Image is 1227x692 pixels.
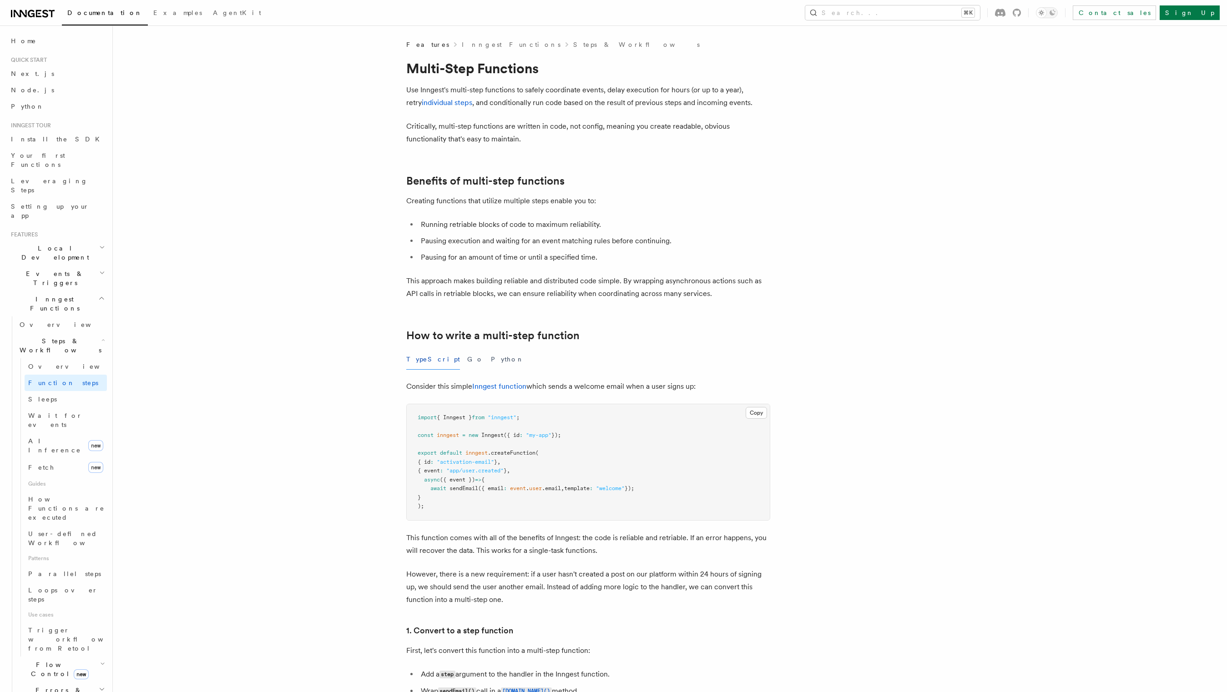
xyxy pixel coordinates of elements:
span: "app/user.created" [446,467,504,474]
a: Examples [148,3,207,25]
a: Sign Up [1160,5,1220,20]
span: Examples [153,9,202,16]
button: Flow Controlnew [16,657,107,682]
a: 1. Convert to a step function [406,624,513,637]
span: : [520,432,523,438]
span: } [494,459,497,465]
span: .createFunction [488,450,535,456]
span: , [507,467,510,474]
span: async [424,476,440,483]
span: inngest [437,432,459,438]
a: Overview [16,316,107,333]
span: export [418,450,437,456]
p: Use Inngest's multi-step functions to safely coordinate events, delay execution for hours (or up ... [406,84,770,109]
a: Your first Functions [7,147,107,173]
button: Local Development [7,240,107,266]
p: Consider this simple which sends a welcome email when a user signs up: [406,380,770,393]
span: new [469,432,478,438]
span: Home [11,36,36,45]
a: How Functions are executed [25,491,107,526]
span: Inngest Functions [7,295,98,313]
span: new [88,440,103,451]
a: Steps & Workflows [573,40,700,49]
p: This function comes with all of the benefits of Inngest: the code is reliable and retriable. If a... [406,532,770,557]
span: Trigger workflows from Retool [28,627,128,652]
span: Features [406,40,449,49]
a: AI Inferencenew [25,433,107,458]
a: Home [7,33,107,49]
span: Documentation [67,9,142,16]
a: Loops over steps [25,582,107,607]
span: "my-app" [526,432,551,438]
span: User-defined Workflows [28,530,110,547]
button: Search...⌘K [805,5,980,20]
span: Next.js [11,70,54,77]
span: inngest [465,450,488,456]
button: Toggle dark mode [1036,7,1058,18]
span: Patterns [25,551,107,566]
span: : [504,485,507,491]
span: AI Inference [28,437,81,454]
span: Guides [25,476,107,491]
span: template [564,485,590,491]
p: Critically, multi-step functions are written in code, not config, meaning you create readable, ob... [406,120,770,145]
div: Steps & Workflows [16,358,107,657]
span: Events & Triggers [7,269,99,287]
span: Parallel steps [28,570,101,577]
span: "welcome" [596,485,625,491]
span: new [74,669,89,679]
a: Wait for events [25,407,107,433]
span: Loops over steps [28,587,98,603]
span: Fetch [28,464,55,471]
a: individual steps [422,98,472,107]
li: Running retriable blocks of code to maximum reliability. [418,218,770,231]
button: Python [491,349,524,370]
a: Parallel steps [25,566,107,582]
a: Setting up your app [7,198,107,224]
span: Your first Functions [11,152,65,168]
span: ({ email [478,485,504,491]
span: .email [542,485,561,491]
a: AgentKit [207,3,267,25]
code: step [439,671,455,678]
li: Pausing for an amount of time or until a specified time. [418,251,770,264]
span: Use cases [25,607,107,622]
span: : [430,459,434,465]
a: User-defined Workflows [25,526,107,551]
span: Node.js [11,86,54,94]
span: How Functions are executed [28,496,105,521]
p: However, there is a new requirement: if a user hasn't created a post on our platform within 24 ho... [406,568,770,606]
span: = [462,432,465,438]
span: , [561,485,564,491]
h1: Multi-Step Functions [406,60,770,76]
span: { id [418,459,430,465]
span: . [526,485,529,491]
a: Contact sales [1073,5,1156,20]
a: Trigger workflows from Retool [25,622,107,657]
span: AgentKit [213,9,261,16]
span: Install the SDK [11,135,105,143]
span: Python [11,103,44,110]
a: Overview [25,358,107,375]
button: Copy [746,407,767,419]
span: "activation-email" [437,459,494,465]
a: Documentation [62,3,148,25]
span: from [472,414,485,421]
span: }); [625,485,634,491]
a: Leveraging Steps [7,173,107,198]
a: Inngest Functions [462,40,560,49]
span: ); [418,503,424,509]
a: Python [7,98,107,115]
span: : [590,485,593,491]
span: const [418,432,434,438]
span: { event [418,467,440,474]
span: ; [516,414,520,421]
span: default [440,450,462,456]
span: ({ event }) [440,476,475,483]
button: Go [467,349,484,370]
span: { [481,476,485,483]
span: }); [551,432,561,438]
a: Node.js [7,82,107,98]
a: Install the SDK [7,131,107,147]
span: Local Development [7,244,99,262]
